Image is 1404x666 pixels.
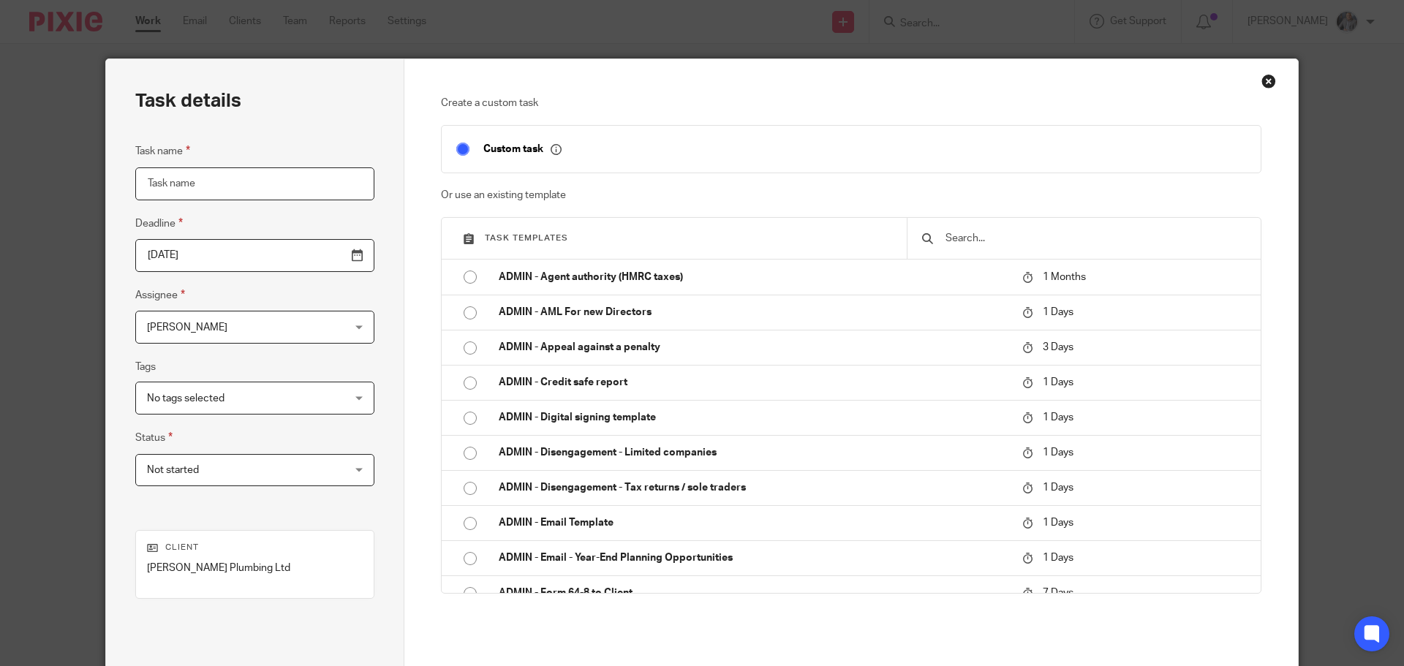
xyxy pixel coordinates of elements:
[1043,307,1073,317] span: 1 Days
[135,167,374,200] input: Task name
[499,480,1008,495] p: ADMIN - Disengagement - Tax returns / sole traders
[135,360,156,374] label: Tags
[147,561,363,575] p: [PERSON_NAME] Plumbing Ltd
[1043,588,1073,598] span: 7 Days
[944,230,1246,246] input: Search...
[147,465,199,475] span: Not started
[499,340,1008,355] p: ADMIN - Appeal against a penalty
[1043,272,1086,282] span: 1 Months
[499,375,1008,390] p: ADMIN - Credit safe report
[499,410,1008,425] p: ADMIN - Digital signing template
[1043,377,1073,387] span: 1 Days
[147,393,224,404] span: No tags selected
[135,215,183,232] label: Deadline
[499,550,1008,565] p: ADMIN - Email - Year-End Planning Opportunities
[135,88,241,113] h2: Task details
[1043,412,1073,423] span: 1 Days
[499,586,1008,600] p: ADMIN - Form 64-8 to Client
[1043,342,1073,352] span: 3 Days
[483,143,562,156] p: Custom task
[135,287,185,303] label: Assignee
[1043,553,1073,563] span: 1 Days
[1043,518,1073,528] span: 1 Days
[1043,447,1073,458] span: 1 Days
[135,143,190,159] label: Task name
[499,305,1008,319] p: ADMIN - AML For new Directors
[499,445,1008,460] p: ADMIN - Disengagement - Limited companies
[499,515,1008,530] p: ADMIN - Email Template
[441,188,1262,203] p: Or use an existing template
[1043,483,1073,493] span: 1 Days
[135,239,374,272] input: Pick a date
[147,322,227,333] span: [PERSON_NAME]
[499,270,1008,284] p: ADMIN - Agent authority (HMRC taxes)
[135,429,173,446] label: Status
[1261,74,1276,88] div: Close this dialog window
[485,234,568,242] span: Task templates
[147,542,363,553] p: Client
[441,96,1262,110] p: Create a custom task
